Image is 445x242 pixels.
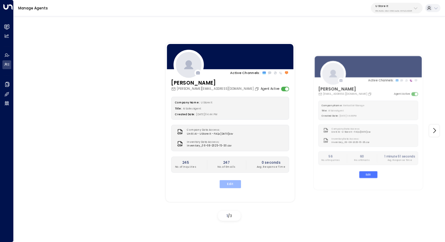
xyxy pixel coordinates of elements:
span: Uniti AI - U Store It - FAQs [DATE]csv [187,132,233,136]
p: 58c4b32c-92b1-4356-be9b-1247e2c02228 [375,10,412,12]
h3: [PERSON_NAME] [318,86,373,92]
label: Agent Active [394,92,410,96]
span: 3 [230,213,232,218]
span: [DATE] 04:44 PM [196,113,217,116]
p: Active Channels: [368,78,394,82]
h2: 245 [175,160,196,165]
label: Company Data Access: [187,128,231,132]
h2: 1 minute 51 seconds [384,154,415,158]
button: Edit [219,180,241,188]
label: Title: [321,109,327,112]
p: No. of Inquiries [321,158,340,162]
span: Belfast Self Storage [344,104,364,107]
span: 1 [226,213,228,218]
h3: [PERSON_NAME] [171,79,260,87]
button: U Store It58c4b32c-92b1-4356-be9b-1247e2c02228 [371,3,423,13]
label: Agent Active [260,86,279,91]
span: AI Sales Agent [328,109,344,112]
button: Copy [254,86,260,91]
h2: 56 [321,154,340,158]
p: Active Channels: [230,70,260,75]
label: Created Date: [175,113,195,116]
label: Company Name: [321,104,342,107]
button: Copy [368,92,373,96]
p: U Store It [375,4,412,8]
span: inventory_09-08-2025-15-30.csv [187,144,231,148]
h2: 247 [217,160,236,165]
p: No. of Inquiries [175,165,196,169]
button: Edit [359,171,377,178]
div: / [218,211,241,221]
label: Company Data Access: [332,127,369,130]
div: [PERSON_NAME][EMAIL_ADDRESS][DOMAIN_NAME] [171,86,260,91]
span: [DATE] 04:48 PM [340,114,357,117]
p: No. of Emails [354,158,370,162]
label: Inventory Data Access: [332,137,368,141]
p: Avg. Response Time [256,165,285,169]
span: AI Sales Agent [183,106,201,110]
p: Avg. Response Time [384,158,415,162]
label: Company Name: [175,100,199,104]
p: No. of Emails [217,165,236,169]
div: [EMAIL_ADDRESS][DOMAIN_NAME] [318,92,373,96]
a: Manage Agents [18,5,48,11]
span: inventory_09-08-2025-15-35.csv [332,141,370,144]
h2: 60 [354,154,370,158]
label: Title: [175,106,181,110]
span: U Store It [201,100,213,104]
span: Uniti AI - U Store It - FAQs [DATE]csv [332,130,371,134]
label: Created Date: [321,114,338,117]
label: Inventory Data Access: [187,140,229,144]
h2: 0 seconds [256,160,285,165]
